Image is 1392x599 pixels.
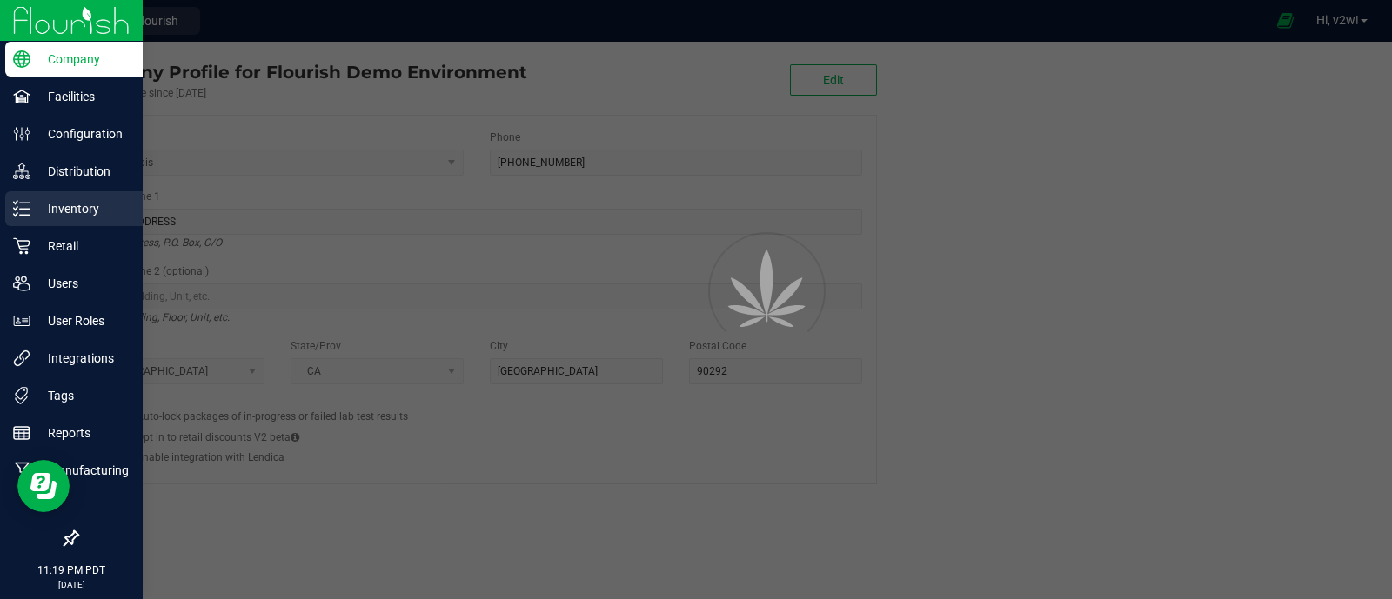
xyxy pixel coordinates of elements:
p: [DATE] [8,578,135,591]
inline-svg: Integrations [13,349,30,367]
inline-svg: Users [13,275,30,292]
p: Integrations [30,348,135,369]
p: Tags [30,385,135,406]
p: Users [30,273,135,294]
iframe: Resource center [17,460,70,512]
inline-svg: Distribution [13,163,30,180]
p: Configuration [30,123,135,144]
p: Company [30,49,135,70]
p: Reports [30,423,135,443]
p: User Roles [30,310,135,331]
inline-svg: Tags [13,387,30,404]
inline-svg: Inventory [13,200,30,217]
inline-svg: Facilities [13,88,30,105]
inline-svg: Manufacturing [13,462,30,479]
inline-svg: User Roles [13,312,30,329]
inline-svg: Configuration [13,125,30,143]
p: Manufacturing [30,460,135,481]
p: Inventory [30,198,135,219]
inline-svg: Company [13,50,30,68]
p: Retail [30,236,135,256]
inline-svg: Retail [13,237,30,255]
inline-svg: Reports [13,424,30,442]
p: Distribution [30,161,135,182]
p: 11:19 PM PDT [8,562,135,578]
p: Facilities [30,86,135,107]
